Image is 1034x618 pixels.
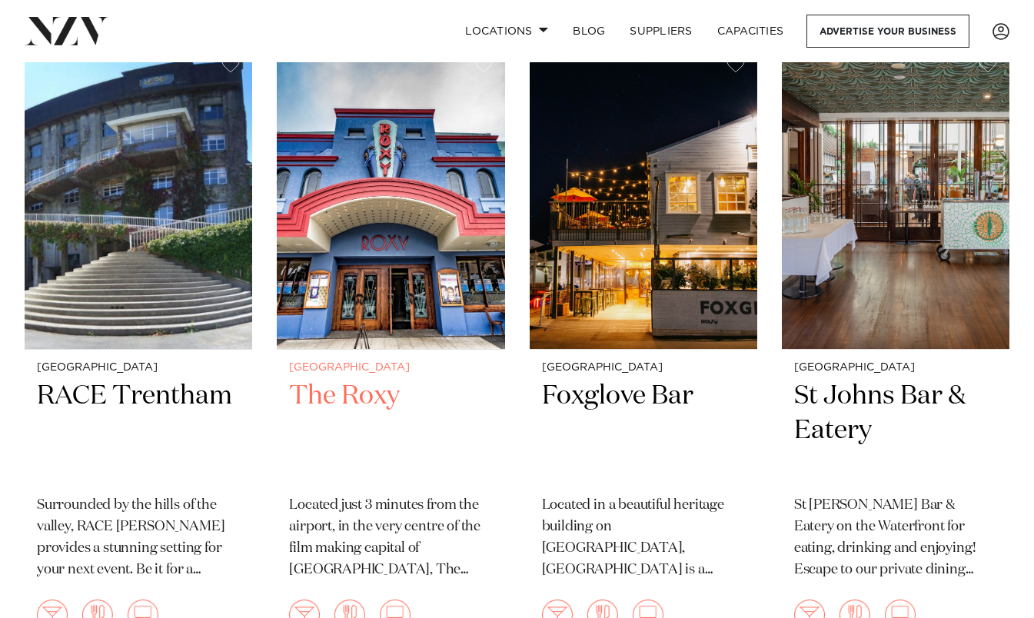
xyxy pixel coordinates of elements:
[37,379,240,483] h2: RACE Trentham
[794,379,997,483] h2: St Johns Bar & Eatery
[289,379,492,483] h2: The Roxy
[37,362,240,374] small: [GEOGRAPHIC_DATA]
[617,15,704,48] a: SUPPLIERS
[453,15,560,48] a: Locations
[705,15,796,48] a: Capacities
[289,362,492,374] small: [GEOGRAPHIC_DATA]
[560,15,617,48] a: BLOG
[794,495,997,581] p: St [PERSON_NAME] Bar & Eatery on the Waterfront for eating, drinking and enjoying! Escape to our ...
[289,495,492,581] p: Located just 3 minutes from the airport, in the very centre of the film making capital of [GEOGRA...
[25,17,108,45] img: nzv-logo.png
[542,379,745,483] h2: Foxglove Bar
[806,15,969,48] a: Advertise your business
[794,362,997,374] small: [GEOGRAPHIC_DATA]
[542,362,745,374] small: [GEOGRAPHIC_DATA]
[37,495,240,581] p: Surrounded by the hills of the valley, RACE [PERSON_NAME] provides a stunning setting for your ne...
[542,495,745,581] p: Located in a beautiful heritage building on [GEOGRAPHIC_DATA], [GEOGRAPHIC_DATA] is a [GEOGRAPHIC...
